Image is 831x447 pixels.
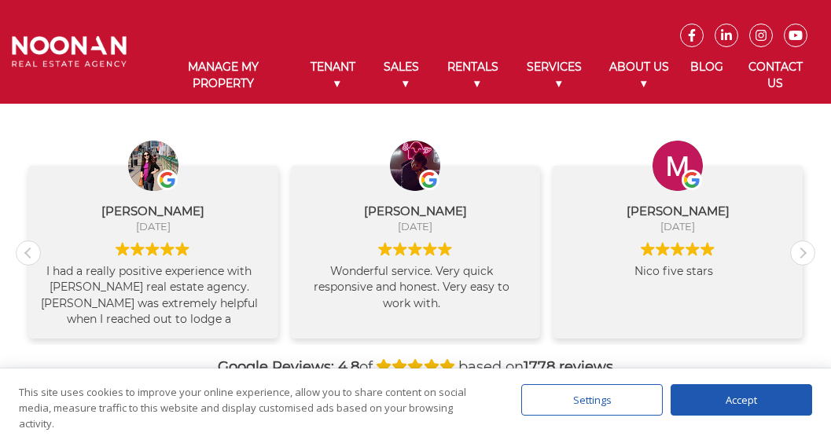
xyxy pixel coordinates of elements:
[731,47,819,104] a: Contact Us
[641,242,655,256] img: Google
[564,203,791,219] div: [PERSON_NAME]
[564,219,791,233] div: [DATE]
[378,242,392,256] img: Google
[791,241,814,265] div: Next review
[160,242,175,256] img: Google
[393,242,407,256] img: Google
[338,358,359,376] strong: 4.8
[303,263,529,327] div: Wonderful service. Very quick responsive and honest. Very easy to work with.
[131,242,145,256] img: Google
[656,242,670,256] img: Google
[433,47,513,104] a: Rentals
[524,358,613,376] strong: 1778 reviews
[19,384,490,431] div: This site uses cookies to improve your online experience, allow you to share content on social me...
[296,47,370,104] a: Tenant
[370,47,433,104] a: Sales
[423,242,437,256] img: Google
[40,219,267,233] div: [DATE]
[303,203,529,219] div: [PERSON_NAME]
[671,384,812,416] div: Accept
[303,219,529,233] div: [DATE]
[150,47,296,104] a: Manage My Property
[438,242,452,256] img: Google
[419,170,439,190] img: Google
[40,263,267,327] div: I had a really positive experience with [PERSON_NAME] real estate agency. [PERSON_NAME] was extre...
[686,242,700,256] img: Google
[218,358,334,376] strong: Google Reviews:
[40,203,267,219] div: [PERSON_NAME]
[145,242,160,256] img: Google
[596,47,682,104] a: About Us
[128,141,178,191] img: Zuby Ali profile picture
[157,170,178,190] img: Google
[521,384,663,416] div: Settings
[390,141,440,191] img: Rupesh SHRESTHA profile picture
[671,242,685,256] img: Google
[513,47,596,104] a: Services
[700,242,715,256] img: Google
[175,242,189,256] img: Google
[12,36,127,68] img: Noonan Real Estate Agency
[408,242,422,256] img: Google
[17,241,40,265] div: Previous review
[682,47,731,87] a: Blog
[682,170,702,190] img: Google
[116,242,130,256] img: Google
[338,358,373,376] span: of
[653,141,703,191] img: Mary Jean Leonor profile picture
[458,358,613,376] span: based on
[564,263,791,327] div: Nico five stars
